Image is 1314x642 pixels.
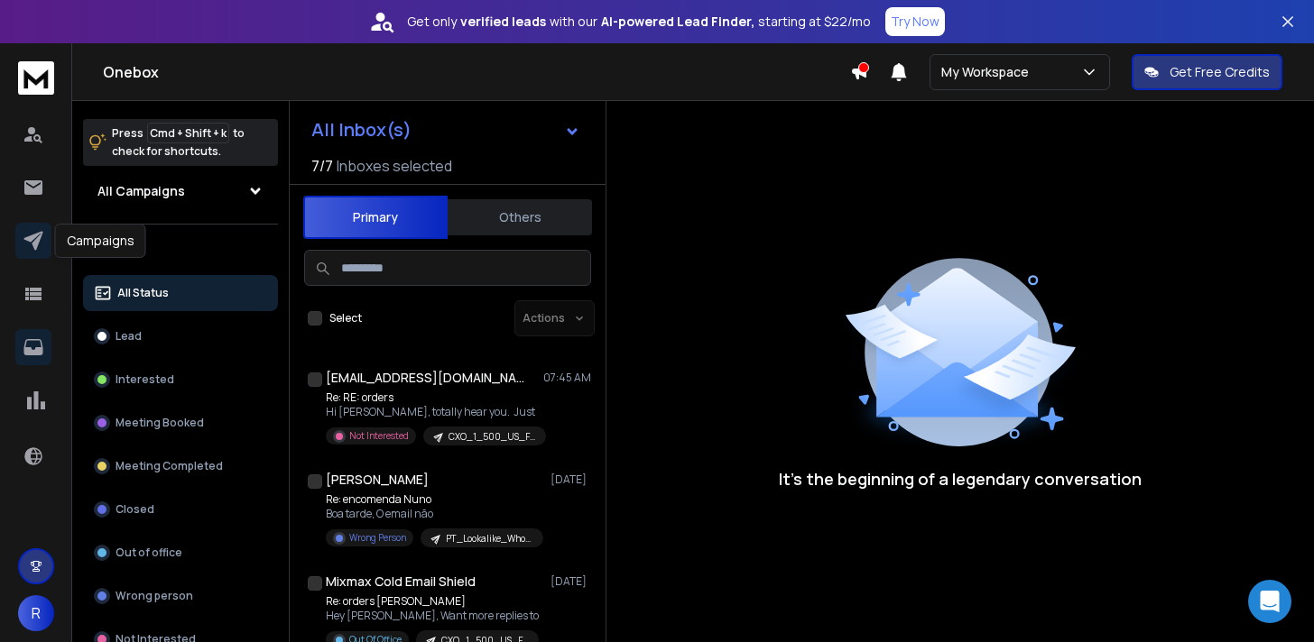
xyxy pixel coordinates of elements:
h1: [EMAIL_ADDRESS][DOMAIN_NAME] [326,369,524,387]
p: Re: encomenda Nuno [326,492,542,507]
p: Wrong person [116,589,193,603]
p: [DATE] [551,574,591,589]
h1: [PERSON_NAME] [326,471,429,489]
p: Boa tarde, O email não [326,507,542,521]
h3: Inboxes selected [337,155,452,177]
div: Open Intercom Messenger [1248,580,1291,623]
button: Meeting Booked [83,405,278,441]
p: Get Free Credits [1170,63,1270,81]
p: It’s the beginning of a legendary conversation [779,466,1142,491]
button: All Status [83,275,278,311]
p: Out of office [116,546,182,560]
p: CXO_1_500_US_FOREST_icyep_PHC [449,430,535,444]
button: Closed [83,491,278,527]
p: Not Interested [349,429,409,443]
button: Get Free Credits [1132,54,1282,90]
h1: All Inbox(s) [311,121,412,139]
p: PT_Lookalike_Wholese_1-500_CxO_PHC [446,532,532,546]
button: Lead [83,318,278,354]
button: R [18,595,54,631]
p: 07:45 AM [543,371,591,385]
p: Meeting Completed [116,459,223,473]
div: Campaigns [55,224,146,258]
p: My Workspace [941,63,1036,81]
button: Interested [83,362,278,398]
p: All Status [117,286,169,300]
span: 7 / 7 [311,155,333,177]
h3: Filters [83,239,278,264]
button: Others [448,197,592,237]
button: All Campaigns [83,173,278,209]
p: Re: orders [PERSON_NAME] [326,594,539,609]
p: Closed [116,502,154,517]
p: Interested [116,372,174,387]
button: Wrong person [83,578,278,614]
p: Wrong Person [349,531,406,545]
p: Lead [116,329,142,344]
p: Hey [PERSON_NAME], Want more replies to [326,609,539,623]
img: logo [18,61,54,95]
p: Hi [PERSON_NAME], totally hear you. Just [326,405,542,419]
button: Primary [303,196,448,239]
p: Get only with our starting at $22/mo [407,13,871,31]
h1: All Campaigns [97,182,185,200]
h1: Mixmax Cold Email Shield [326,573,476,591]
p: Meeting Booked [116,416,204,430]
p: Try Now [891,13,939,31]
button: All Inbox(s) [297,112,595,148]
label: Select [329,311,362,326]
strong: verified leads [460,13,546,31]
button: Meeting Completed [83,448,278,484]
button: Out of office [83,535,278,571]
p: Re: RE: orders [326,390,542,405]
p: [DATE] [551,472,591,487]
h1: Onebox [103,61,850,83]
span: Cmd + Shift + k [147,123,229,143]
strong: AI-powered Lead Finder, [601,13,754,31]
p: Press to check for shortcuts. [112,124,245,160]
button: Try Now [885,7,945,36]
